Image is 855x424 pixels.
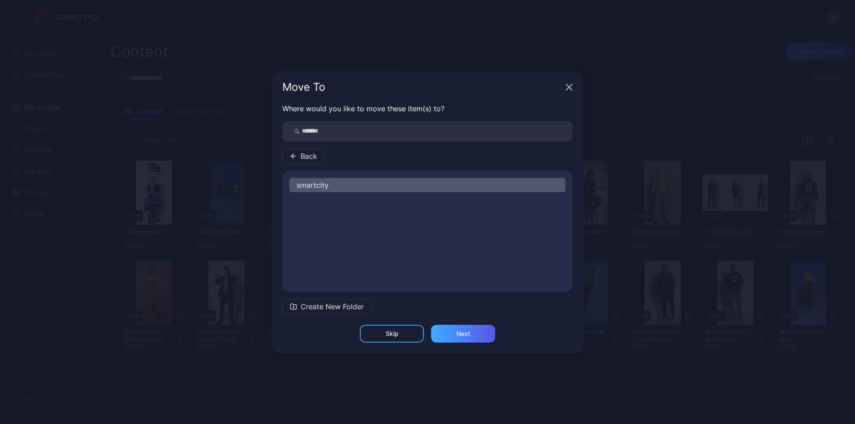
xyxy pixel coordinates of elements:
button: Create New Folder [282,299,371,314]
span: Back [301,151,317,162]
div: Move To [282,82,562,93]
button: Next [431,325,495,343]
p: Where would you like to move these item(s) to? [282,103,573,114]
span: Create New Folder [301,301,364,312]
div: Skip [386,330,399,337]
span: smartcity [297,180,329,190]
button: Back [282,149,325,164]
div: Next [456,330,470,337]
button: Skip [360,325,424,343]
